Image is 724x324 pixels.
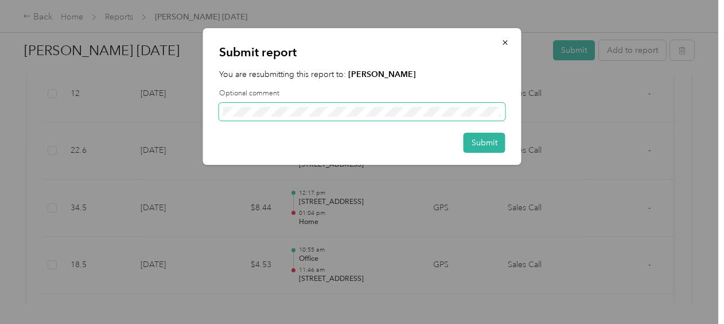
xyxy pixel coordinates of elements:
p: You are resubmitting this report to: [219,68,505,80]
label: Optional comment [219,88,505,99]
strong: [PERSON_NAME] [348,70,416,79]
p: Submit report [219,44,505,60]
iframe: Everlance-gr Chat Button Frame [660,260,724,324]
button: Submit [464,133,505,153]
